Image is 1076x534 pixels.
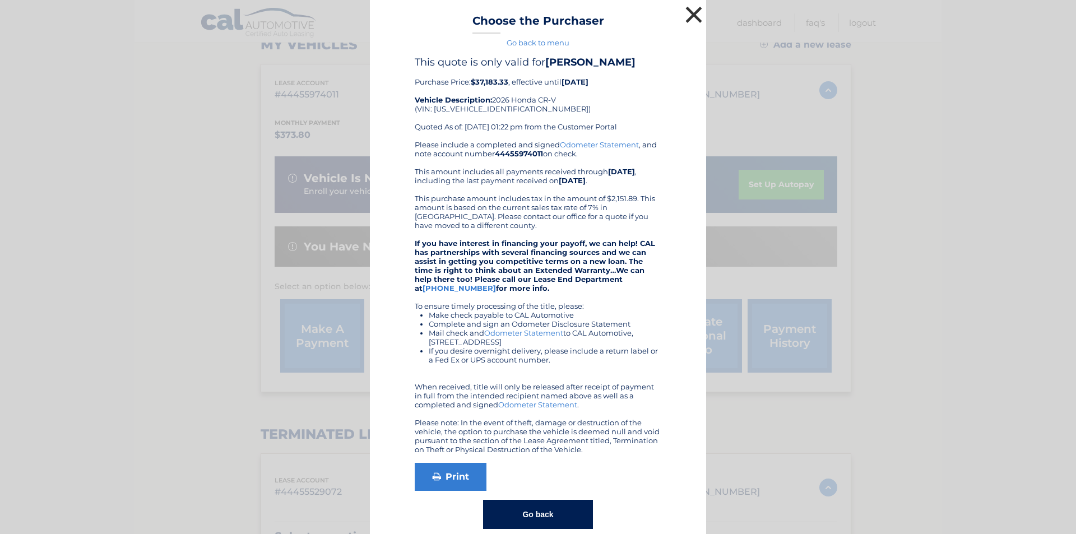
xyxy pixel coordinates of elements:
[415,95,492,104] strong: Vehicle Description:
[560,140,639,149] a: Odometer Statement
[429,346,661,364] li: If you desire overnight delivery, please include a return label or a Fed Ex or UPS account number.
[415,140,661,454] div: Please include a completed and signed , and note account number on check. This amount includes al...
[495,149,543,158] b: 44455974011
[562,77,588,86] b: [DATE]
[483,500,592,529] button: Go back
[683,3,705,26] button: ×
[507,38,569,47] a: Go back to menu
[484,328,563,337] a: Odometer Statement
[498,400,577,409] a: Odometer Statement
[559,176,586,185] b: [DATE]
[429,310,661,319] li: Make check payable to CAL Automotive
[608,167,635,176] b: [DATE]
[471,77,508,86] b: $37,183.33
[429,328,661,346] li: Mail check and to CAL Automotive, [STREET_ADDRESS]
[415,56,661,140] div: Purchase Price: , effective until 2026 Honda CR-V (VIN: [US_VEHICLE_IDENTIFICATION_NUMBER]) Quote...
[415,463,486,491] a: Print
[545,56,636,68] b: [PERSON_NAME]
[429,319,661,328] li: Complete and sign an Odometer Disclosure Statement
[472,14,604,34] h3: Choose the Purchaser
[415,56,661,68] h4: This quote is only valid for
[415,239,655,292] strong: If you have interest in financing your payoff, we can help! CAL has partnerships with several fin...
[423,284,496,292] a: [PHONE_NUMBER]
